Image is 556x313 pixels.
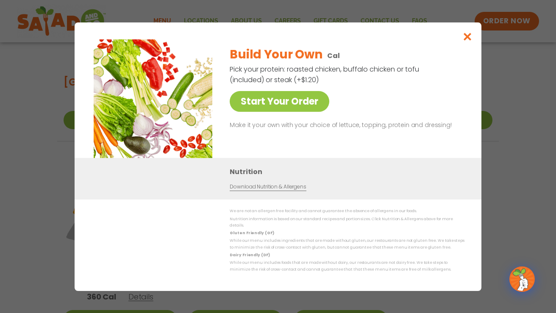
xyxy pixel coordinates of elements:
p: While our menu includes foods that are made without dairy, our restaurants are not dairy free. We... [230,260,464,273]
p: Pick your protein: roasted chicken, buffalo chicken or tofu (included) or steak (+$1.20) [230,64,420,85]
p: Make it your own with your choice of lettuce, topping, protein and dressing! [230,120,461,130]
img: wpChatIcon [510,267,534,291]
h2: Build Your Own [230,46,322,64]
strong: Gluten Friendly (GF) [230,230,274,235]
p: We are not an allergen free facility and cannot guarantee the absence of allergens in our foods. [230,208,464,214]
button: Close modal [454,22,481,51]
h3: Nutrition [230,166,469,177]
a: Start Your Order [230,91,329,112]
img: Featured product photo for Build Your Own [94,39,212,158]
strong: Dairy Friendly (DF) [230,252,270,258]
p: Cal [327,50,340,61]
p: Nutrition information is based on our standard recipes and portion sizes. Click Nutrition & Aller... [230,216,464,229]
p: While our menu includes ingredients that are made without gluten, our restaurants are not gluten ... [230,238,464,251]
a: Download Nutrition & Allergens [230,183,306,191]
